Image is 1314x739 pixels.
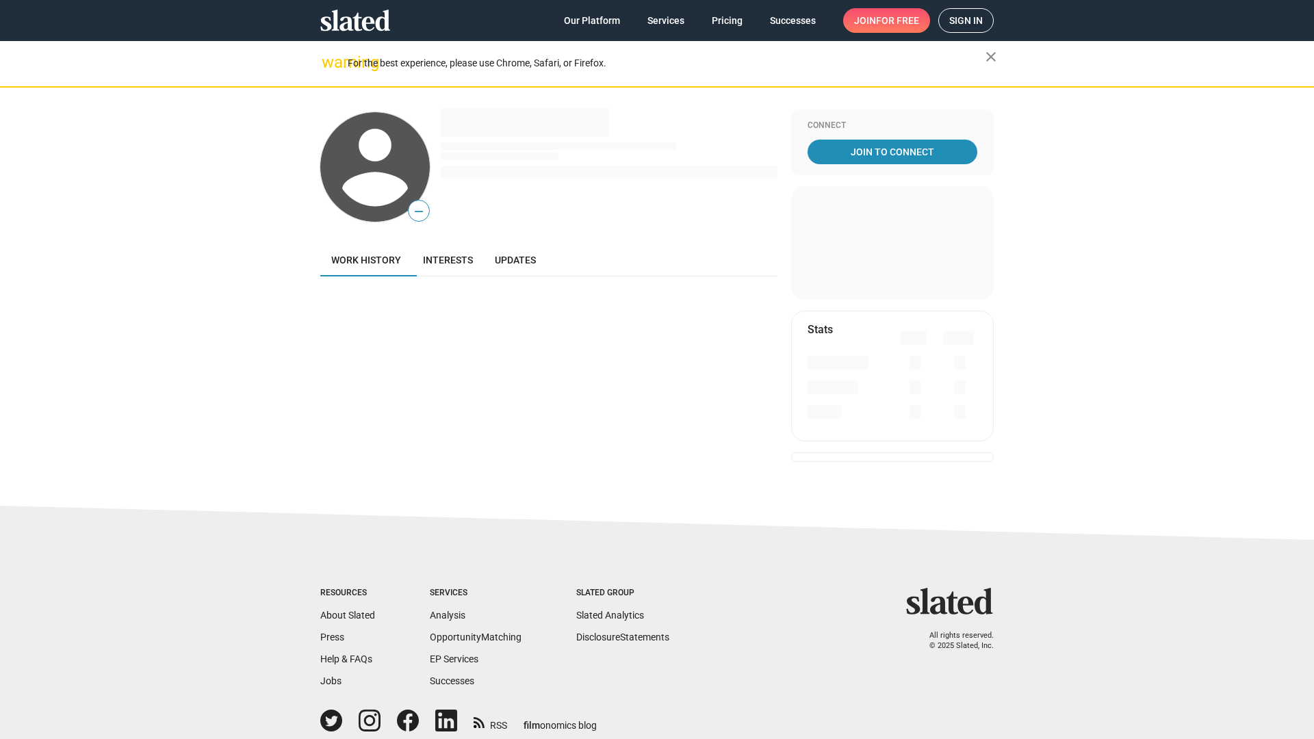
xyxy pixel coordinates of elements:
a: Press [320,632,344,643]
a: Our Platform [553,8,631,33]
a: Updates [484,244,547,276]
div: Resources [320,588,375,599]
a: OpportunityMatching [430,632,521,643]
mat-icon: warning [322,54,338,70]
a: Pricing [701,8,753,33]
span: Successes [770,8,816,33]
span: Interests [423,255,473,265]
div: Connect [808,120,977,131]
span: Work history [331,255,401,265]
span: Sign in [949,9,983,32]
span: Join To Connect [810,140,975,164]
div: Services [430,588,521,599]
a: Joinfor free [843,8,930,33]
a: Services [636,8,695,33]
mat-card-title: Stats [808,322,833,337]
span: Pricing [712,8,743,33]
div: For the best experience, please use Chrome, Safari, or Firefox. [348,54,985,73]
a: Jobs [320,675,342,686]
a: RSS [474,711,507,732]
span: Updates [495,255,536,265]
span: for free [876,8,919,33]
span: — [409,203,429,220]
a: filmonomics blog [524,708,597,732]
div: Slated Group [576,588,669,599]
a: About Slated [320,610,375,621]
a: Join To Connect [808,140,977,164]
a: Sign in [938,8,994,33]
a: Slated Analytics [576,610,644,621]
span: Join [854,8,919,33]
a: Help & FAQs [320,653,372,664]
mat-icon: close [983,49,999,65]
a: EP Services [430,653,478,664]
a: Successes [430,675,474,686]
span: film [524,720,540,731]
a: DisclosureStatements [576,632,669,643]
a: Successes [759,8,827,33]
a: Work history [320,244,412,276]
span: Services [647,8,684,33]
p: All rights reserved. © 2025 Slated, Inc. [915,631,994,651]
a: Interests [412,244,484,276]
span: Our Platform [564,8,620,33]
a: Analysis [430,610,465,621]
